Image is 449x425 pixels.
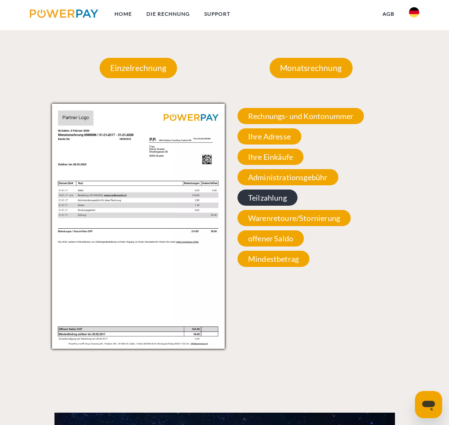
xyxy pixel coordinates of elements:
[237,251,309,267] span: Mindestbetrag
[139,6,197,22] a: DIE RECHNUNG
[237,128,301,144] span: Ihre Adresse
[237,108,364,124] span: Rechnungs- und Kontonummer
[237,169,338,185] span: Administrationsgebühr
[269,58,352,78] p: Monatsrechnung
[30,9,98,18] img: logo-powerpay.svg
[375,6,402,22] a: agb
[409,7,419,17] img: de
[52,104,225,348] img: monthly_invoice_powerpay_de.jpg
[237,149,303,165] span: Ihre Einkäufe
[237,230,304,246] span: offener Saldo
[107,6,139,22] a: Home
[415,391,442,418] iframe: Schaltfläche zum Öffnen des Messaging-Fensters
[237,190,297,206] span: Teilzahlung
[237,210,351,226] span: Warenretoure/Stornierung
[197,6,237,22] a: SUPPORT
[100,58,177,78] p: Einzelrechnung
